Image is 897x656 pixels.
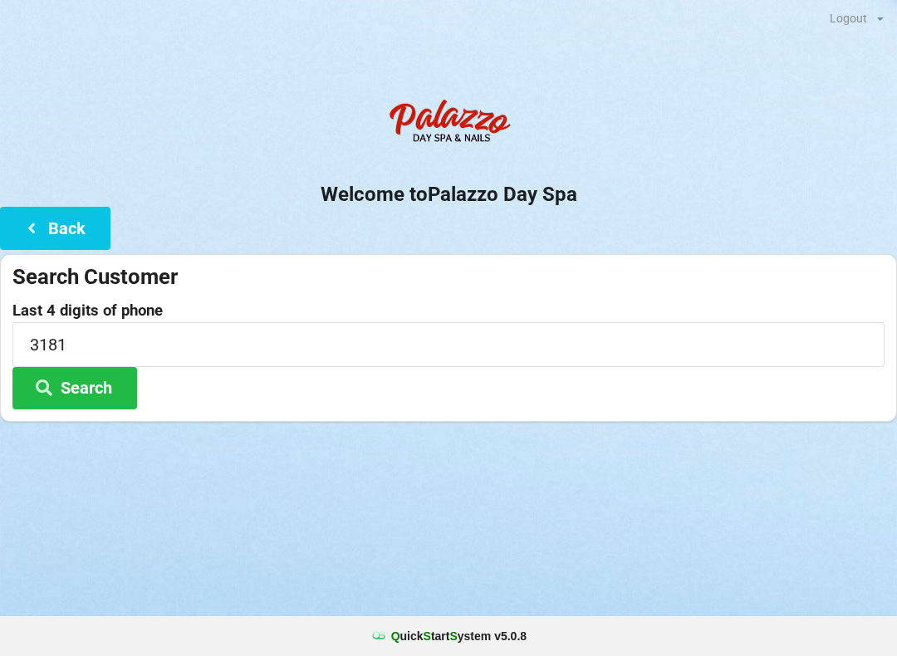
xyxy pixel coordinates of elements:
div: Search Customer [12,263,885,291]
b: uick tart ystem v 5.0.8 [391,628,527,644]
input: 0000 [12,322,885,366]
div: Logout [830,12,867,24]
button: Search [12,367,137,409]
span: S [449,629,457,643]
img: PalazzoDaySpaNails-Logo.png [382,91,515,157]
label: Last 4 digits of phone [12,302,885,319]
span: Q [391,629,400,643]
span: S [424,629,431,643]
img: favicon.ico [370,628,387,644]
